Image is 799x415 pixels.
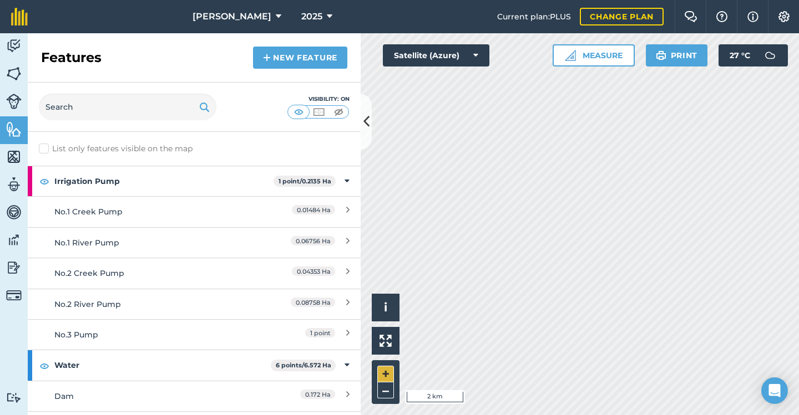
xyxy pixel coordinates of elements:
img: svg+xml;base64,PHN2ZyB4bWxucz0iaHR0cDovL3d3dy53My5vcmcvMjAwMC9zdmciIHdpZHRoPSI1MCIgaGVpZ2h0PSI0MC... [292,106,306,117]
span: 0.06756 Ha [291,236,335,245]
span: 0.08758 Ha [291,298,335,307]
h2: Features [41,49,102,66]
img: svg+xml;base64,PHN2ZyB4bWxucz0iaHR0cDovL3d3dy53My5vcmcvMjAwMC9zdmciIHdpZHRoPSI1NiIgaGVpZ2h0PSI2MC... [6,148,22,165]
button: Satellite (Azure) [383,44,489,66]
img: fieldmargin Logo [11,8,28,25]
span: i [384,300,387,314]
img: svg+xml;base64,PD94bWwgdmVyc2lvbj0iMS4wIiBlbmNvZGluZz0idXRmLTgiPz4KPCEtLSBHZW5lcmF0b3I6IEFkb2JlIE... [6,288,22,303]
span: 27 ° C [730,44,750,66]
img: svg+xml;base64,PD94bWwgdmVyc2lvbj0iMS4wIiBlbmNvZGluZz0idXRmLTgiPz4KPCEtLSBHZW5lcmF0b3I6IEFkb2JlIE... [6,392,22,403]
img: A cog icon [777,11,791,22]
img: Four arrows, one pointing top left, one top right, one bottom right and the last bottom left [380,335,392,347]
img: svg+xml;base64,PD94bWwgdmVyc2lvbj0iMS4wIiBlbmNvZGluZz0idXRmLTgiPz4KPCEtLSBHZW5lcmF0b3I6IEFkb2JlIE... [6,232,22,248]
img: svg+xml;base64,PHN2ZyB4bWxucz0iaHR0cDovL3d3dy53My5vcmcvMjAwMC9zdmciIHdpZHRoPSIxOSIgaGVpZ2h0PSIyNC... [656,49,666,62]
div: No.1 Creek Pump [54,206,251,218]
span: Current plan : PLUS [497,11,571,23]
img: svg+xml;base64,PD94bWwgdmVyc2lvbj0iMS4wIiBlbmNvZGluZz0idXRmLTgiPz4KPCEtLSBHZW5lcmF0b3I6IEFkb2JlIE... [6,204,22,221]
strong: Water [54,350,271,380]
button: 27 °C [719,44,788,66]
span: [PERSON_NAME] [193,10,271,23]
button: + [377,366,394,382]
a: No.1 River Pump0.06756 Ha [28,227,361,258]
strong: 1 point / 0.2135 Ha [279,177,331,185]
button: Measure [553,44,635,66]
img: svg+xml;base64,PHN2ZyB4bWxucz0iaHR0cDovL3d3dy53My5vcmcvMjAwMC9zdmciIHdpZHRoPSI1NiIgaGVpZ2h0PSI2MC... [6,65,22,82]
div: No.2 Creek Pump [54,267,251,279]
img: svg+xml;base64,PD94bWwgdmVyc2lvbj0iMS4wIiBlbmNvZGluZz0idXRmLTgiPz4KPCEtLSBHZW5lcmF0b3I6IEFkb2JlIE... [6,176,22,193]
div: Dam [54,390,251,402]
div: Water6 points/6.572 Ha [28,350,361,380]
a: Dam0.172 Ha [28,381,361,411]
span: 0.01484 Ha [292,205,335,214]
div: Open Intercom Messenger [761,377,788,404]
img: svg+xml;base64,PD94bWwgdmVyc2lvbj0iMS4wIiBlbmNvZGluZz0idXRmLTgiPz4KPCEtLSBHZW5lcmF0b3I6IEFkb2JlIE... [6,259,22,276]
strong: Irrigation Pump [54,166,274,196]
img: svg+xml;base64,PHN2ZyB4bWxucz0iaHR0cDovL3d3dy53My5vcmcvMjAwMC9zdmciIHdpZHRoPSIxOSIgaGVpZ2h0PSIyNC... [199,100,210,114]
label: List only features visible on the map [39,143,193,155]
img: Two speech bubbles overlapping with the left bubble in the forefront [684,11,697,22]
span: 1 point [305,328,335,337]
img: Ruler icon [565,50,576,61]
input: Search [39,94,216,120]
a: No.2 River Pump0.08758 Ha [28,289,361,319]
button: i [372,294,399,321]
strong: 6 points / 6.572 Ha [276,361,331,369]
img: svg+xml;base64,PD94bWwgdmVyc2lvbj0iMS4wIiBlbmNvZGluZz0idXRmLTgiPz4KPCEtLSBHZW5lcmF0b3I6IEFkb2JlIE... [759,44,781,66]
a: No.2 Creek Pump0.04353 Ha [28,258,361,288]
div: No.2 River Pump [54,298,251,310]
a: Change plan [580,8,664,25]
span: 0.04353 Ha [292,267,335,276]
a: New feature [253,47,347,69]
img: svg+xml;base64,PHN2ZyB4bWxucz0iaHR0cDovL3d3dy53My5vcmcvMjAwMC9zdmciIHdpZHRoPSIxNCIgaGVpZ2h0PSIyNC... [263,51,271,64]
div: Irrigation Pump1 point/0.2135 Ha [28,166,361,196]
span: 0.172 Ha [300,390,335,399]
button: Print [646,44,708,66]
div: No.3 Pump [54,329,251,341]
div: Visibility: On [287,95,350,104]
img: svg+xml;base64,PHN2ZyB4bWxucz0iaHR0cDovL3d3dy53My5vcmcvMjAwMC9zdmciIHdpZHRoPSIxNyIgaGVpZ2h0PSIxNy... [747,10,758,23]
img: svg+xml;base64,PHN2ZyB4bWxucz0iaHR0cDovL3d3dy53My5vcmcvMjAwMC9zdmciIHdpZHRoPSI1NiIgaGVpZ2h0PSI2MC... [6,121,22,137]
img: svg+xml;base64,PD94bWwgdmVyc2lvbj0iMS4wIiBlbmNvZGluZz0idXRmLTgiPz4KPCEtLSBHZW5lcmF0b3I6IEFkb2JlIE... [6,38,22,54]
img: svg+xml;base64,PHN2ZyB4bWxucz0iaHR0cDovL3d3dy53My5vcmcvMjAwMC9zdmciIHdpZHRoPSI1MCIgaGVpZ2h0PSI0MC... [312,106,326,117]
img: svg+xml;base64,PHN2ZyB4bWxucz0iaHR0cDovL3d3dy53My5vcmcvMjAwMC9zdmciIHdpZHRoPSI1MCIgaGVpZ2h0PSI0MC... [332,106,346,117]
img: A question mark icon [715,11,729,22]
a: No.1 Creek Pump0.01484 Ha [28,196,361,227]
img: svg+xml;base64,PHN2ZyB4bWxucz0iaHR0cDovL3d3dy53My5vcmcvMjAwMC9zdmciIHdpZHRoPSIxOCIgaGVpZ2h0PSIyNC... [39,175,49,188]
span: 2025 [301,10,322,23]
img: svg+xml;base64,PD94bWwgdmVyc2lvbj0iMS4wIiBlbmNvZGluZz0idXRmLTgiPz4KPCEtLSBHZW5lcmF0b3I6IEFkb2JlIE... [6,94,22,109]
div: No.1 River Pump [54,237,251,249]
button: – [377,382,394,398]
a: No.3 Pump1 point [28,319,361,350]
img: svg+xml;base64,PHN2ZyB4bWxucz0iaHR0cDovL3d3dy53My5vcmcvMjAwMC9zdmciIHdpZHRoPSIxOCIgaGVpZ2h0PSIyNC... [39,359,49,372]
